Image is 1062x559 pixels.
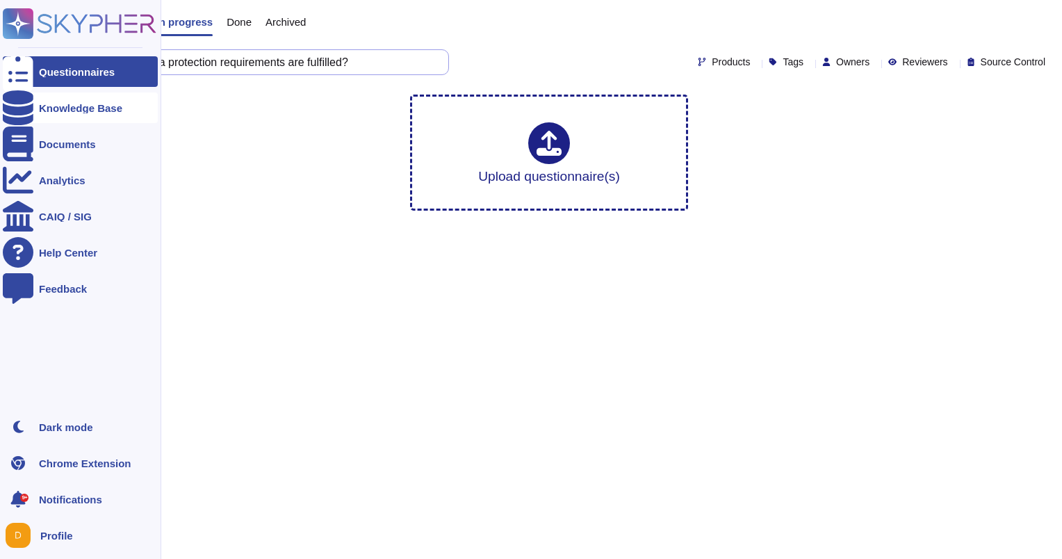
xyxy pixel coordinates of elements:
a: Analytics [3,165,158,195]
span: In progress [156,17,213,27]
div: Chrome Extension [39,458,131,469]
a: Knowledge Base [3,92,158,123]
a: CAIQ / SIG [3,201,158,232]
a: Questionnaires [3,56,158,87]
div: Documents [39,139,96,149]
a: Feedback [3,273,158,304]
span: Owners [836,57,869,67]
a: Chrome Extension [3,448,158,478]
div: Feedback [39,284,87,294]
div: Questionnaires [39,67,115,77]
div: Upload questionnaire(s) [478,122,620,183]
span: Notifications [39,494,102,505]
div: CAIQ / SIG [39,211,92,222]
div: Dark mode [39,422,93,432]
span: Products [712,57,750,67]
div: Analytics [39,175,85,186]
img: user [6,523,31,548]
span: Tags [783,57,803,67]
a: Documents [3,129,158,159]
button: user [3,520,40,551]
div: Help Center [39,248,97,258]
div: Knowledge Base [39,103,122,113]
span: Profile [40,530,73,541]
div: 9+ [20,494,28,502]
span: Archived [265,17,306,27]
input: Search by keywords [55,50,434,74]
span: Source Control [981,57,1045,67]
span: Done [227,17,252,27]
a: Help Center [3,237,158,268]
span: Reviewers [902,57,947,67]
